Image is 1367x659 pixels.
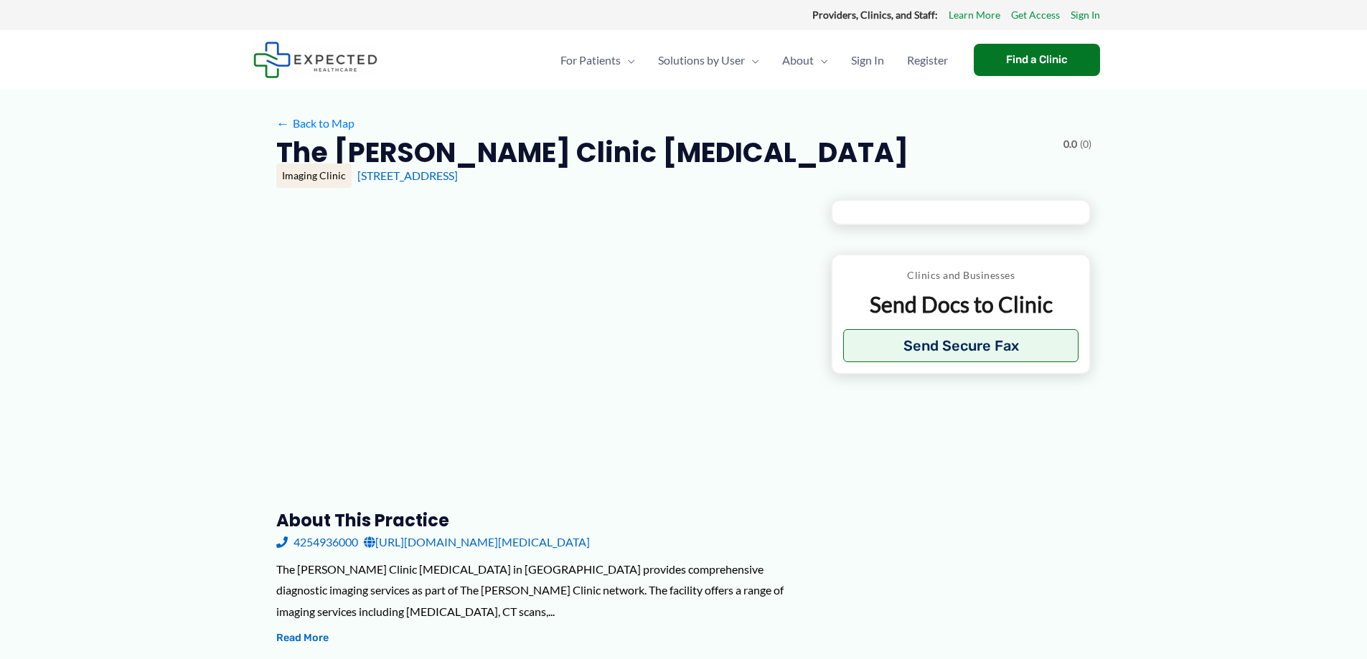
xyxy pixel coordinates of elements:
a: Solutions by UserMenu Toggle [647,35,771,85]
button: Read More [276,630,329,647]
a: Learn More [949,6,1000,24]
a: Sign In [840,35,896,85]
a: ←Back to Map [276,113,354,134]
a: Find a Clinic [974,44,1100,76]
a: Sign In [1071,6,1100,24]
span: Register [907,35,948,85]
span: Menu Toggle [745,35,759,85]
strong: Providers, Clinics, and Staff: [812,9,938,21]
div: Imaging Clinic [276,163,352,188]
img: Expected Healthcare Logo - side, dark font, small [253,42,377,78]
button: Send Secure Fax [843,329,1079,362]
span: ← [276,116,290,130]
span: Solutions by User [658,35,745,85]
a: For PatientsMenu Toggle [549,35,647,85]
a: 4254936000 [276,531,358,553]
span: 0.0 [1063,135,1077,153]
span: Menu Toggle [621,35,635,85]
a: [URL][DOMAIN_NAME][MEDICAL_DATA] [364,531,590,553]
a: Register [896,35,959,85]
span: Sign In [851,35,884,85]
span: About [782,35,814,85]
nav: Primary Site Navigation [549,35,959,85]
span: (0) [1080,135,1091,153]
a: AboutMenu Toggle [771,35,840,85]
a: [STREET_ADDRESS] [357,169,458,182]
h3: About this practice [276,509,808,531]
span: Menu Toggle [814,35,828,85]
div: The [PERSON_NAME] Clinic [MEDICAL_DATA] in [GEOGRAPHIC_DATA] provides comprehensive diagnostic im... [276,559,808,622]
p: Send Docs to Clinic [843,290,1079,318]
p: Clinics and Businesses [843,266,1079,285]
h2: The [PERSON_NAME] Clinic [MEDICAL_DATA] [276,135,908,170]
span: For Patients [560,35,621,85]
a: Get Access [1011,6,1060,24]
